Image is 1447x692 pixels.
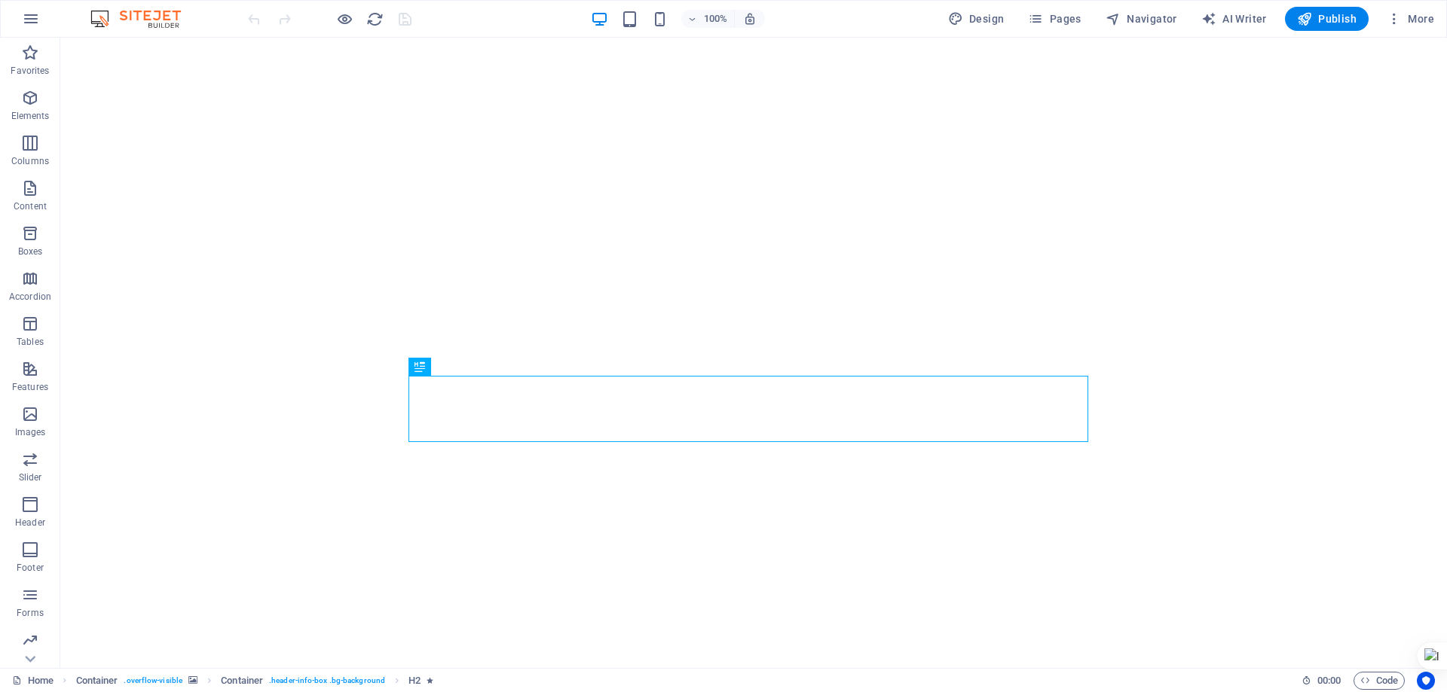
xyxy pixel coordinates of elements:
[14,200,47,212] p: Content
[76,672,118,690] span: Click to select. Double-click to edit
[335,10,353,28] button: Click here to leave preview mode and continue editing
[427,676,433,684] i: Element contains an animation
[9,291,51,303] p: Accordion
[15,517,45,529] p: Header
[1354,672,1405,690] button: Code
[1297,11,1357,26] span: Publish
[17,562,44,574] p: Footer
[1360,672,1398,690] span: Code
[1302,672,1341,690] h6: Session time
[704,10,728,28] h6: 100%
[1317,672,1341,690] span: 00 00
[18,245,43,258] p: Boxes
[188,676,197,684] i: This element contains a background
[1028,11,1081,26] span: Pages
[19,471,42,483] p: Slider
[11,155,49,167] p: Columns
[87,10,200,28] img: Editor Logo
[17,336,44,348] p: Tables
[743,12,757,26] i: On resize automatically adjust zoom level to fit chosen device.
[17,607,44,619] p: Forms
[1328,675,1330,686] span: :
[15,426,46,438] p: Images
[948,11,1005,26] span: Design
[1201,11,1267,26] span: AI Writer
[1022,7,1087,31] button: Pages
[124,672,182,690] span: . overflow-visible
[1381,7,1440,31] button: More
[1106,11,1177,26] span: Navigator
[942,7,1011,31] div: Design (Ctrl+Alt+Y)
[11,110,50,122] p: Elements
[408,672,421,690] span: Click to select. Double-click to edit
[366,10,384,28] button: reload
[1417,672,1435,690] button: Usercentrics
[269,672,385,690] span: . header-info-box .bg-background
[76,672,434,690] nav: breadcrumb
[942,7,1011,31] button: Design
[1100,7,1183,31] button: Navigator
[12,381,48,393] p: Features
[1195,7,1273,31] button: AI Writer
[11,65,49,77] p: Favorites
[1387,11,1434,26] span: More
[366,11,384,28] i: Reload page
[12,672,54,690] a: Click to cancel selection. Double-click to open Pages
[221,672,263,690] span: Click to select. Double-click to edit
[681,10,735,28] button: 100%
[1285,7,1369,31] button: Publish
